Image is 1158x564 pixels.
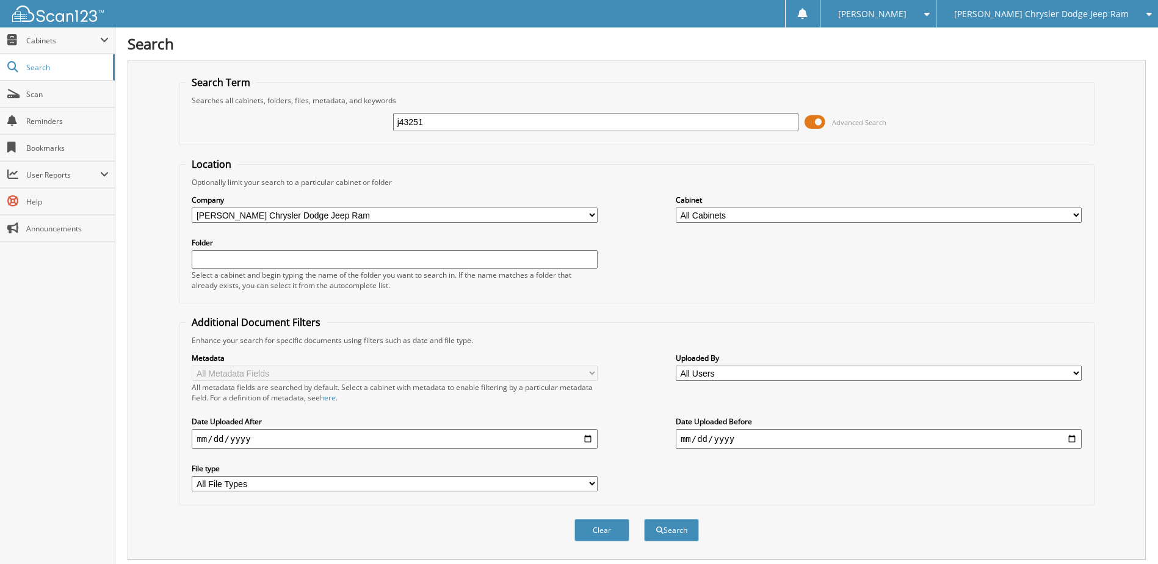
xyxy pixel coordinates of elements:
[320,392,336,403] a: here
[26,62,107,73] span: Search
[838,10,906,18] span: [PERSON_NAME]
[192,195,598,205] label: Company
[192,353,598,363] label: Metadata
[186,157,237,171] legend: Location
[186,76,256,89] legend: Search Term
[644,519,699,541] button: Search
[954,10,1129,18] span: [PERSON_NAME] Chrysler Dodge Jeep Ram
[192,429,598,449] input: start
[192,416,598,427] label: Date Uploaded After
[676,353,1082,363] label: Uploaded By
[192,270,598,291] div: Select a cabinet and begin typing the name of the folder you want to search in. If the name match...
[192,463,598,474] label: File type
[676,195,1082,205] label: Cabinet
[26,197,109,207] span: Help
[192,382,598,403] div: All metadata fields are searched by default. Select a cabinet with metadata to enable filtering b...
[26,89,109,99] span: Scan
[128,34,1146,54] h1: Search
[26,116,109,126] span: Reminders
[676,416,1082,427] label: Date Uploaded Before
[1097,505,1158,564] iframe: Chat Widget
[676,429,1082,449] input: end
[26,35,100,46] span: Cabinets
[574,519,629,541] button: Clear
[26,223,109,234] span: Announcements
[186,95,1087,106] div: Searches all cabinets, folders, files, metadata, and keywords
[186,335,1087,345] div: Enhance your search for specific documents using filters such as date and file type.
[26,170,100,180] span: User Reports
[186,316,327,329] legend: Additional Document Filters
[832,118,886,127] span: Advanced Search
[26,143,109,153] span: Bookmarks
[186,177,1087,187] div: Optionally limit your search to a particular cabinet or folder
[192,237,598,248] label: Folder
[12,5,104,22] img: scan123-logo-white.svg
